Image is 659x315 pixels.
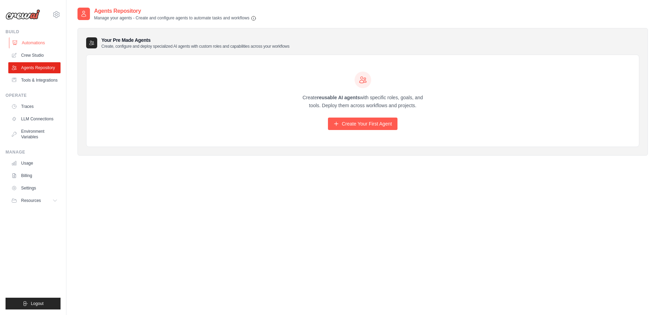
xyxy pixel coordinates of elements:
a: Usage [8,158,61,169]
h2: Agents Repository [94,7,256,15]
p: Manage your agents - Create and configure agents to automate tasks and workflows [94,15,256,21]
strong: reusable AI agents [317,95,360,100]
p: Create, configure and deploy specialized AI agents with custom roles and capabilities across your... [101,44,290,49]
a: Agents Repository [8,62,61,73]
p: Create with specific roles, goals, and tools. Deploy them across workflows and projects. [296,94,429,110]
div: Build [6,29,61,35]
div: Operate [6,93,61,98]
a: Tools & Integrations [8,75,61,86]
a: Crew Studio [8,50,61,61]
div: Manage [6,149,61,155]
a: Settings [8,183,61,194]
button: Resources [8,195,61,206]
a: Automations [9,37,61,48]
a: Traces [8,101,61,112]
a: LLM Connections [8,113,61,124]
a: Create Your First Agent [328,118,397,130]
span: Resources [21,198,41,203]
a: Environment Variables [8,126,61,142]
a: Billing [8,170,61,181]
img: Logo [6,9,40,20]
h3: Your Pre Made Agents [101,37,290,49]
span: Logout [31,301,44,306]
button: Logout [6,298,61,309]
